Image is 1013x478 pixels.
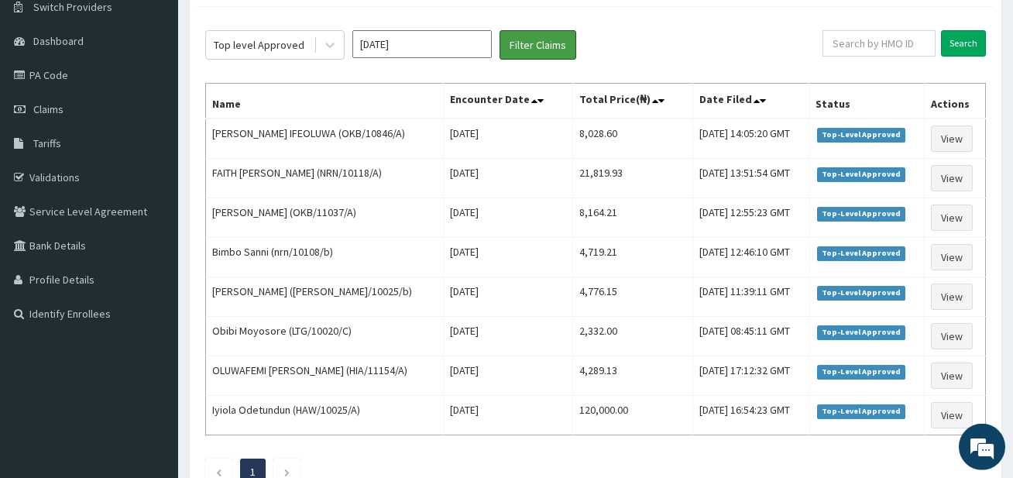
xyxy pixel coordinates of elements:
td: 4,289.13 [573,356,693,396]
span: Tariffs [33,136,61,150]
a: View [931,402,973,428]
div: Minimize live chat window [254,8,291,45]
span: Claims [33,102,64,116]
td: [PERSON_NAME] (OKB/11037/A) [206,198,444,238]
td: [PERSON_NAME] IFEOLUWA (OKB/10846/A) [206,119,444,159]
td: [DATE] 17:12:32 GMT [693,356,809,396]
span: Top-Level Approved [817,207,906,221]
a: View [931,363,973,389]
th: Date Filed [693,84,809,119]
th: Total Price(₦) [573,84,693,119]
td: 4,776.15 [573,277,693,317]
input: Search [941,30,986,57]
img: d_794563401_company_1708531726252_794563401 [29,77,63,116]
span: Dashboard [33,34,84,48]
a: View [931,284,973,310]
span: Top-Level Approved [817,365,906,379]
td: 21,819.93 [573,159,693,198]
input: Search by HMO ID [822,30,936,57]
td: [DATE] [443,396,572,435]
td: OLUWAFEMI [PERSON_NAME] (HIA/11154/A) [206,356,444,396]
div: Top level Approved [214,37,304,53]
td: Iyiola Odetundun (HAW/10025/A) [206,396,444,435]
td: [DATE] 12:46:10 GMT [693,238,809,277]
td: 8,028.60 [573,119,693,159]
td: [DATE] 16:54:23 GMT [693,396,809,435]
td: [DATE] [443,159,572,198]
td: [DATE] 11:39:11 GMT [693,277,809,317]
textarea: Type your message and hit 'Enter' [8,315,295,370]
td: 8,164.21 [573,198,693,238]
a: View [931,323,973,349]
th: Actions [924,84,985,119]
td: [DATE] [443,198,572,238]
span: Top-Level Approved [817,404,906,418]
th: Name [206,84,444,119]
td: [DATE] [443,277,572,317]
td: Obibi Moyosore (LTG/10020/C) [206,317,444,356]
td: Bimbo Sanni (nrn/10108/b) [206,238,444,277]
th: Encounter Date [443,84,572,119]
td: [DATE] [443,119,572,159]
td: [DATE] 14:05:20 GMT [693,119,809,159]
td: [DATE] [443,238,572,277]
td: 4,719.21 [573,238,693,277]
td: 2,332.00 [573,317,693,356]
span: Top-Level Approved [817,246,906,260]
span: Top-Level Approved [817,128,906,142]
td: [PERSON_NAME] ([PERSON_NAME]/10025/b) [206,277,444,317]
a: View [931,126,973,152]
button: Filter Claims [500,30,576,60]
td: [DATE] 12:55:23 GMT [693,198,809,238]
input: Select Month and Year [352,30,492,58]
td: FAITH [PERSON_NAME] (NRN/10118/A) [206,159,444,198]
td: [DATE] 08:45:11 GMT [693,317,809,356]
a: View [931,244,973,270]
div: Chat with us now [81,87,260,107]
span: Top-Level Approved [817,325,906,339]
td: [DATE] [443,356,572,396]
a: View [931,165,973,191]
span: Top-Level Approved [817,286,906,300]
td: 120,000.00 [573,396,693,435]
span: We're online! [90,141,214,297]
td: [DATE] 13:51:54 GMT [693,159,809,198]
th: Status [809,84,924,119]
td: [DATE] [443,317,572,356]
a: View [931,205,973,231]
span: Top-Level Approved [817,167,906,181]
